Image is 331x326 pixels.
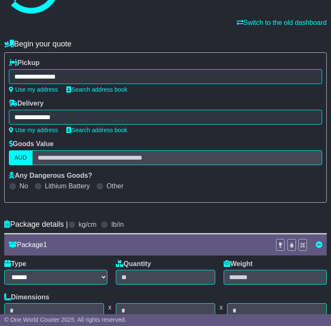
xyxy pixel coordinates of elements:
[9,171,92,179] label: Any Dangerous Goods?
[9,99,44,107] label: Delivery
[111,220,123,228] label: lb/in
[9,140,54,148] label: Goods Value
[43,241,47,248] span: 1
[4,241,271,249] div: Package
[9,59,39,67] label: Pickup
[116,260,151,268] label: Quantity
[9,150,33,165] label: AUD
[107,182,123,190] label: Other
[316,241,323,248] a: Remove this item
[237,19,327,26] a: Switch to the old dashboard
[9,86,58,93] a: Use my address
[79,220,97,228] label: kg/cm
[4,220,68,229] h4: Package details |
[104,303,116,311] span: x
[45,182,90,190] label: Lithium Battery
[66,86,127,93] a: Search address book
[4,293,49,301] label: Dimensions
[9,127,58,133] a: Use my address
[224,260,253,268] label: Weight
[215,303,227,311] span: x
[66,127,127,133] a: Search address book
[4,260,26,268] label: Type
[4,316,126,323] span: © One World Courier 2025. All rights reserved.
[4,40,327,49] h4: Begin your quote
[19,182,28,190] label: No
